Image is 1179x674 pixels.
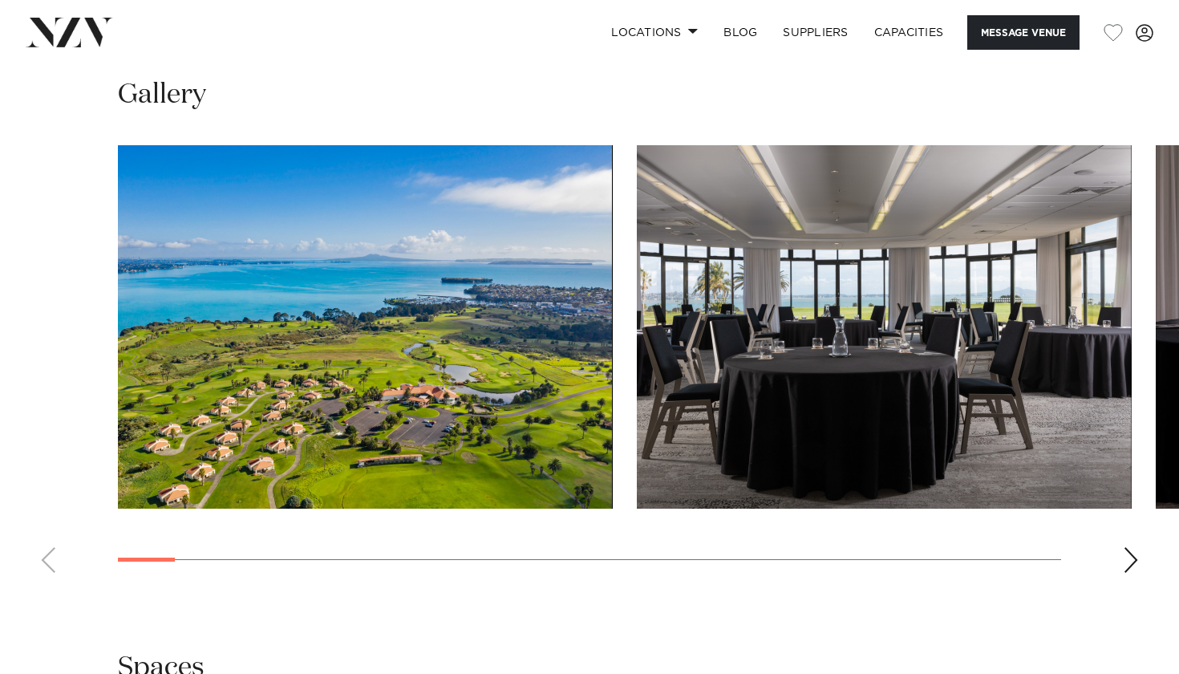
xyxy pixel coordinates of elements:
swiper-slide: 1 / 30 [118,145,613,509]
a: SUPPLIERS [770,15,861,50]
h2: Gallery [118,77,206,113]
a: BLOG [711,15,770,50]
swiper-slide: 2 / 30 [637,145,1132,509]
a: Locations [598,15,711,50]
img: nzv-logo.png [26,18,113,47]
a: Capacities [861,15,957,50]
button: Message Venue [967,15,1080,50]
